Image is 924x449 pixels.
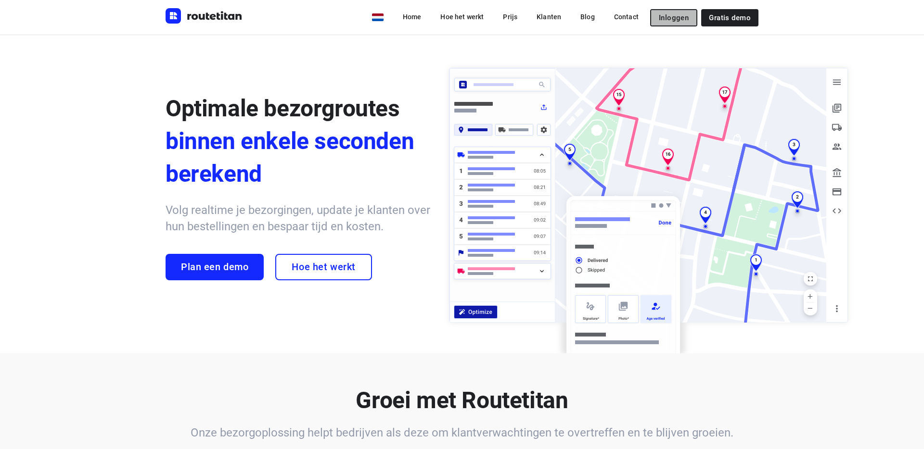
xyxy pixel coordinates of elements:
[606,8,646,25] a: Contact
[356,387,568,414] b: Groei met Routetitan
[166,125,430,190] span: binnen enkele seconden berekend
[166,8,243,26] a: Routetitan
[495,8,525,25] a: Prijs
[166,202,430,235] h6: Volg realtime je bezorgingen, update je klanten over hun bestellingen en bespaar tijd en kosten.
[709,14,751,22] span: Gratis demo
[166,8,243,24] img: Routetitan logo
[275,254,372,280] a: Hoe het werkt
[166,254,264,280] a: Plan een demo
[529,8,569,25] a: Klanten
[433,8,491,25] a: Hoe het werkt
[659,14,689,22] span: Inloggen
[573,8,603,25] a: Blog
[443,62,854,354] img: illustration
[166,424,758,441] h6: Onze bezorgoplossing helpt bedrijven als deze om klantverwachtingen te overtreffen en te blijven ...
[292,262,355,273] span: Hoe het werkt
[701,9,758,26] a: Gratis demo
[650,9,697,26] button: Inloggen
[395,8,429,25] a: Home
[166,95,400,122] span: Optimale bezorgroutes
[181,262,248,273] span: Plan een demo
